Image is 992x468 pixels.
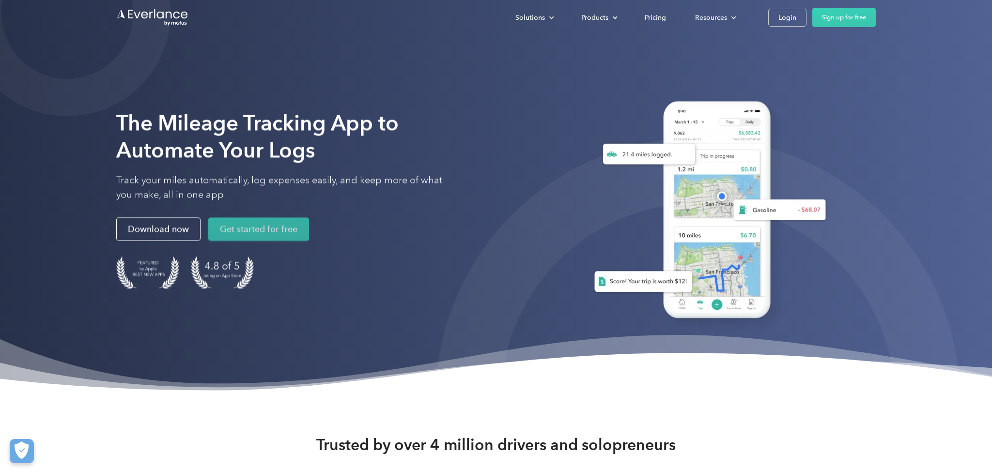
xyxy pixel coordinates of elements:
[506,9,562,26] div: Solutions
[778,12,796,24] div: Login
[116,173,455,202] p: Track your miles automatically, log expenses easily, and keep more of what you make, all in one app
[695,12,727,24] div: Resources
[116,257,179,289] img: Badge for Featured by Apple Best New Apps
[116,110,399,163] strong: The Mileage Tracking App to Automate Your Logs
[768,9,806,27] a: Login
[645,12,666,24] div: Pricing
[10,439,34,463] button: Cookies Settings
[116,218,201,241] a: Download now
[316,435,676,454] strong: Trusted by over 4 million drivers and solopreneurs
[685,9,744,26] div: Resources
[515,12,545,24] div: Solutions
[208,218,309,241] a: Get started for free
[579,91,834,333] img: Everlance, mileage tracker app, expense tracking app
[812,8,876,27] a: Sign up for free
[581,12,608,24] div: Products
[635,9,676,26] a: Pricing
[116,8,189,27] a: Go to homepage
[572,9,625,26] div: Products
[191,257,254,289] img: 4.9 out of 5 stars on the app store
